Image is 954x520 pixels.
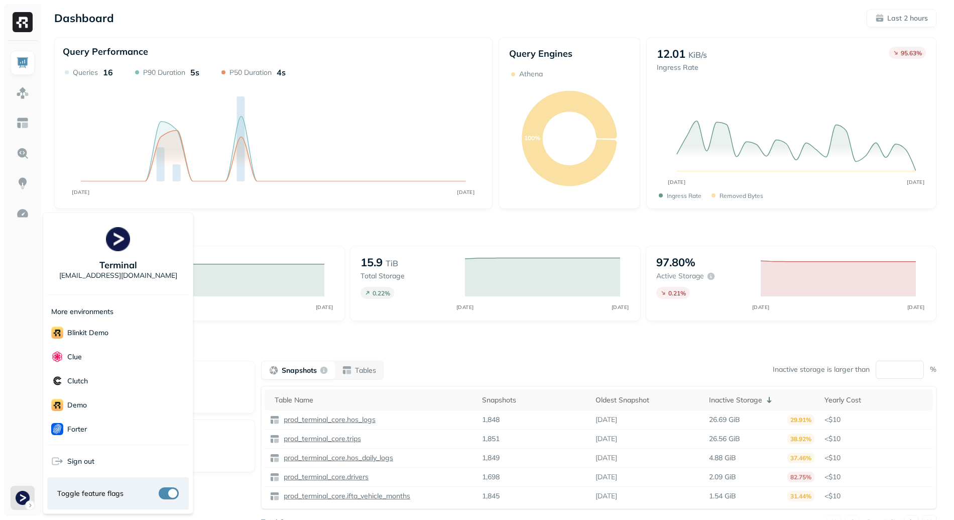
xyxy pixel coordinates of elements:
span: Sign out [67,457,94,466]
p: Terminal [99,259,137,271]
p: demo [67,400,87,410]
img: Forter [51,423,63,435]
span: Toggle feature flags [57,489,124,498]
img: Blinkit Demo [51,327,63,339]
img: Clutch [51,375,63,387]
p: Blinkit Demo [67,328,108,338]
p: More environments [51,307,113,317]
p: [EMAIL_ADDRESS][DOMAIN_NAME] [59,271,177,280]
p: Clue [67,352,82,362]
img: Clue [51,351,63,363]
img: demo [51,399,63,411]
p: Clutch [67,376,88,386]
img: Terminal [106,227,130,251]
p: Forter [67,425,87,434]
